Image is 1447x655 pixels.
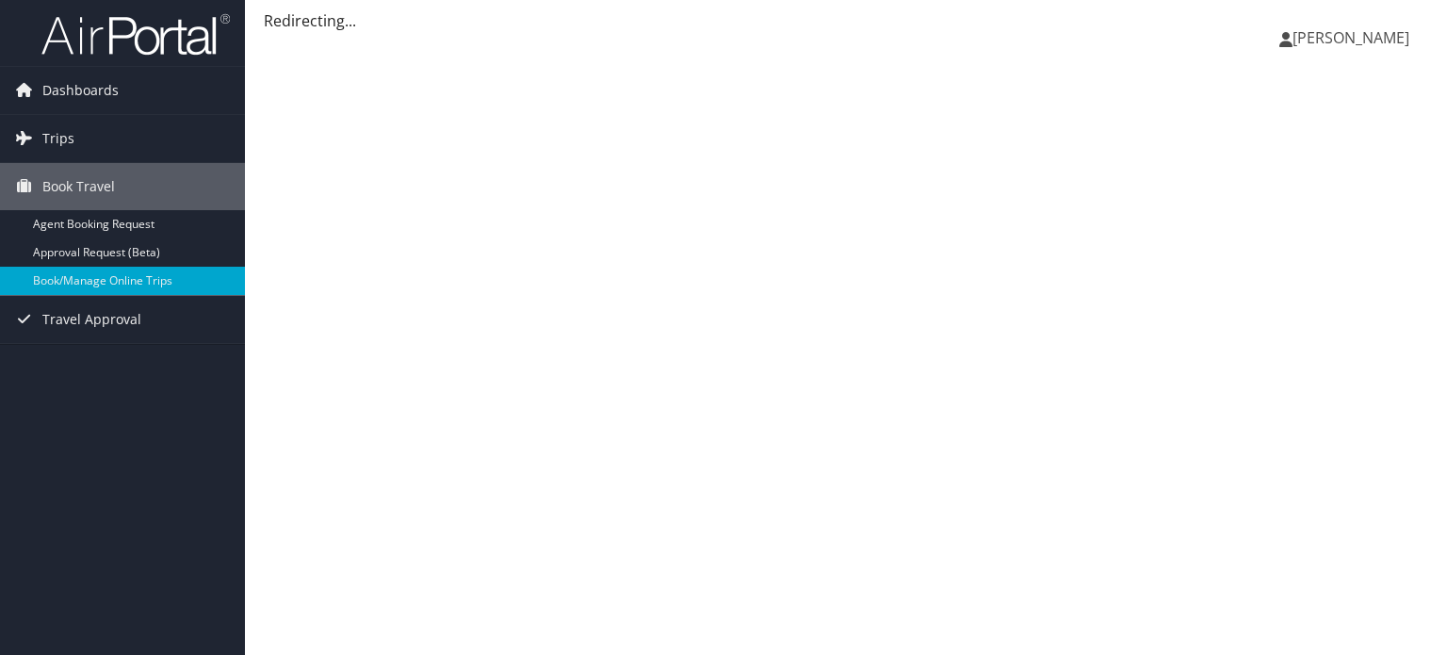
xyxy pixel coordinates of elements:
[42,296,141,343] span: Travel Approval
[1293,27,1409,48] span: [PERSON_NAME]
[1279,9,1428,66] a: [PERSON_NAME]
[42,67,119,114] span: Dashboards
[42,163,115,210] span: Book Travel
[264,9,1428,32] div: Redirecting...
[42,115,74,162] span: Trips
[41,12,230,57] img: airportal-logo.png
